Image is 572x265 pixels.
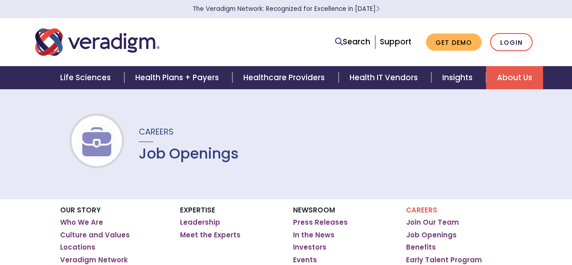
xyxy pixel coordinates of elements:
[380,36,411,47] a: Support
[193,5,380,13] a: The Veradigm Network: Recognized for Excellence in [DATE]Learn More
[406,218,459,227] a: Join Our Team
[139,145,239,162] h1: Job Openings
[232,66,338,89] a: Healthcare Providers
[406,231,457,240] a: Job Openings
[293,243,326,252] a: Investors
[431,66,486,89] a: Insights
[49,66,124,89] a: Life Sciences
[490,33,533,52] a: Login
[406,255,482,265] a: Early Talent Program
[335,36,370,48] a: Search
[35,27,160,57] img: Veradigm logo
[60,231,130,240] a: Culture and Values
[293,231,335,240] a: In the News
[60,243,95,252] a: Locations
[406,243,436,252] a: Benefits
[60,218,103,227] a: Who We Are
[180,218,220,227] a: Leadership
[293,255,317,265] a: Events
[339,66,431,89] a: Health IT Vendors
[180,231,241,240] a: Meet the Experts
[486,66,543,89] a: About Us
[376,5,380,13] span: Learn More
[426,34,482,51] a: Get Demo
[60,255,128,265] a: Veradigm Network
[124,66,232,89] a: Health Plans + Payers
[293,218,348,227] a: Press Releases
[139,126,174,137] span: Careers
